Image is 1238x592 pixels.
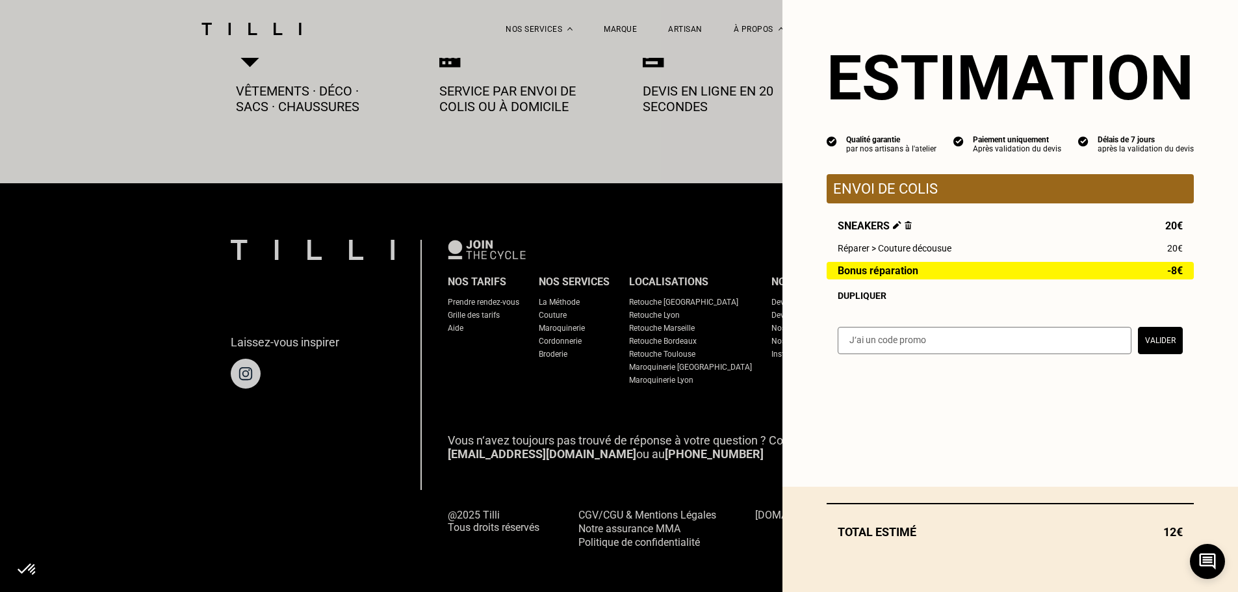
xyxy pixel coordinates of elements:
[1078,135,1089,147] img: icon list info
[1098,135,1194,144] div: Délais de 7 jours
[838,327,1131,354] input: J‘ai un code promo
[838,265,918,276] span: Bonus réparation
[838,220,912,232] span: Sneakers
[1138,327,1183,354] button: Valider
[846,135,936,144] div: Qualité garantie
[846,144,936,153] div: par nos artisans à l'atelier
[827,42,1194,114] section: Estimation
[893,221,901,229] img: Éditer
[833,181,1187,197] p: Envoi de colis
[973,144,1061,153] div: Après validation du devis
[1165,220,1183,232] span: 20€
[827,135,837,147] img: icon list info
[1167,243,1183,253] span: 20€
[973,135,1061,144] div: Paiement uniquement
[1167,265,1183,276] span: -8€
[838,290,1183,301] div: Dupliquer
[953,135,964,147] img: icon list info
[1163,525,1183,539] span: 12€
[1098,144,1194,153] div: après la validation du devis
[838,243,951,253] span: Réparer > Couture décousue
[905,221,912,229] img: Supprimer
[827,525,1194,539] div: Total estimé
